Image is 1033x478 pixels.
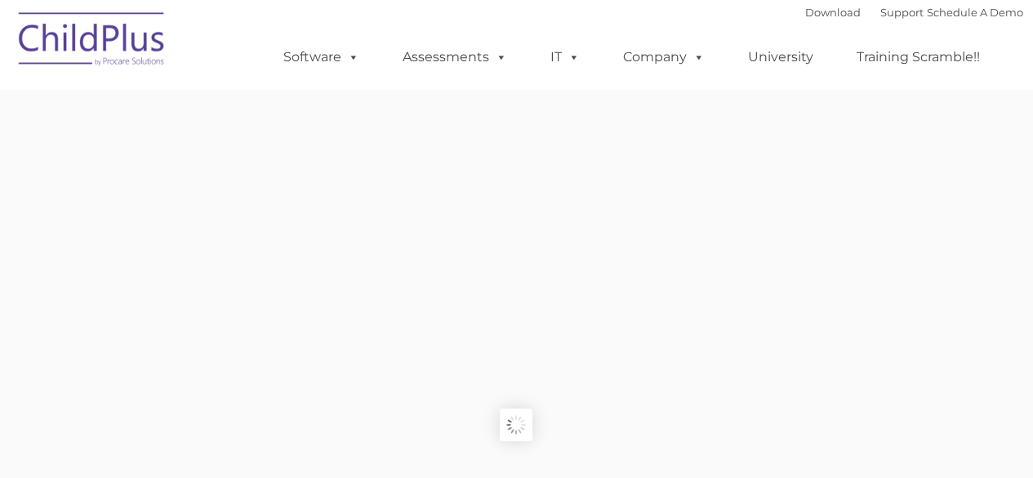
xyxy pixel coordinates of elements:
[840,41,996,74] a: Training Scramble!!
[732,41,830,74] a: University
[607,41,721,74] a: Company
[386,41,523,74] a: Assessments
[805,6,861,19] a: Download
[880,6,924,19] a: Support
[927,6,1023,19] a: Schedule A Demo
[805,6,1023,19] font: |
[267,41,376,74] a: Software
[534,41,596,74] a: IT
[11,1,174,83] img: ChildPlus by Procare Solutions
